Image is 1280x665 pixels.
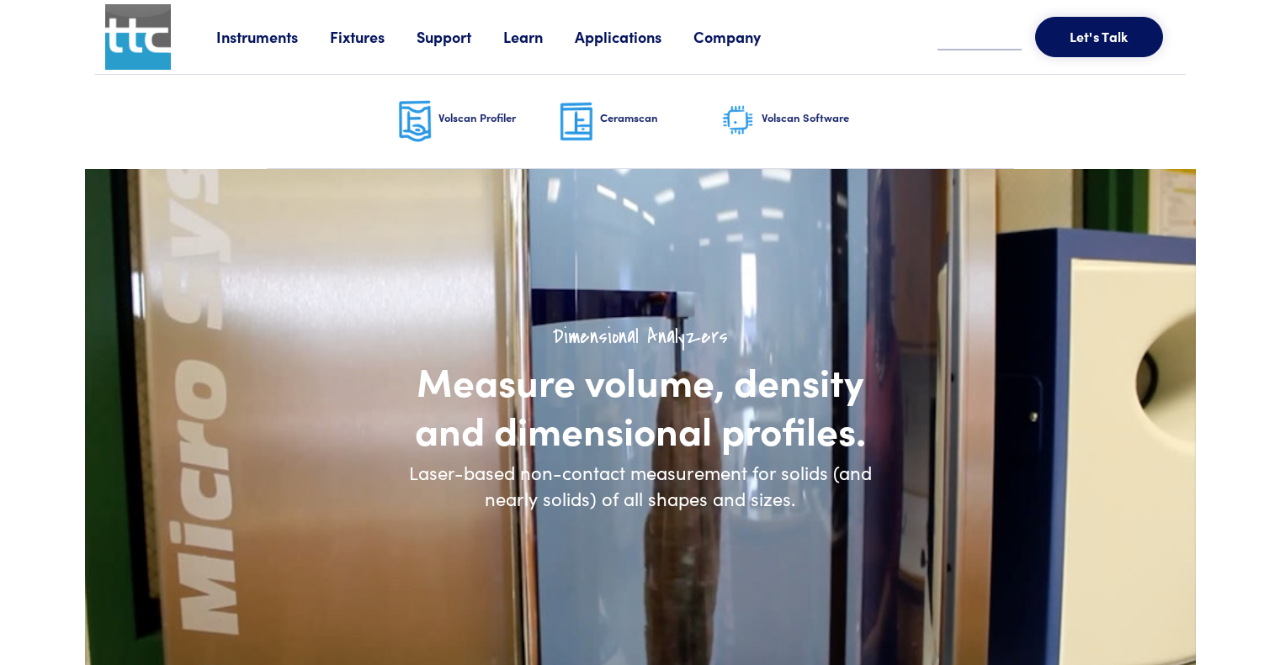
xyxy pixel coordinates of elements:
[330,26,417,47] a: Fixtures
[762,110,883,125] h6: Volscan Software
[721,103,755,139] img: software-graphic.png
[216,26,330,47] a: Instruments
[105,4,171,70] img: ttc_logo_1x1_v1.0.png
[600,110,721,125] h6: Ceramscan
[575,26,693,47] a: Applications
[393,460,888,512] h6: Laser-based non-contact measurement for solids (and nearly solids) of all shapes and sizes.
[560,75,721,168] a: Ceramscan
[503,26,575,47] a: Learn
[398,75,560,168] a: Volscan Profiler
[393,324,888,350] h2: Dimensional Analyzers
[1035,17,1163,57] button: Let's Talk
[693,26,793,47] a: Company
[721,75,883,168] a: Volscan Software
[417,26,503,47] a: Support
[393,356,888,453] h1: Measure volume, density and dimensional profiles.
[398,100,432,143] img: volscan-nav.png
[560,102,593,141] img: ceramscan-nav.png
[438,110,560,125] h6: Volscan Profiler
